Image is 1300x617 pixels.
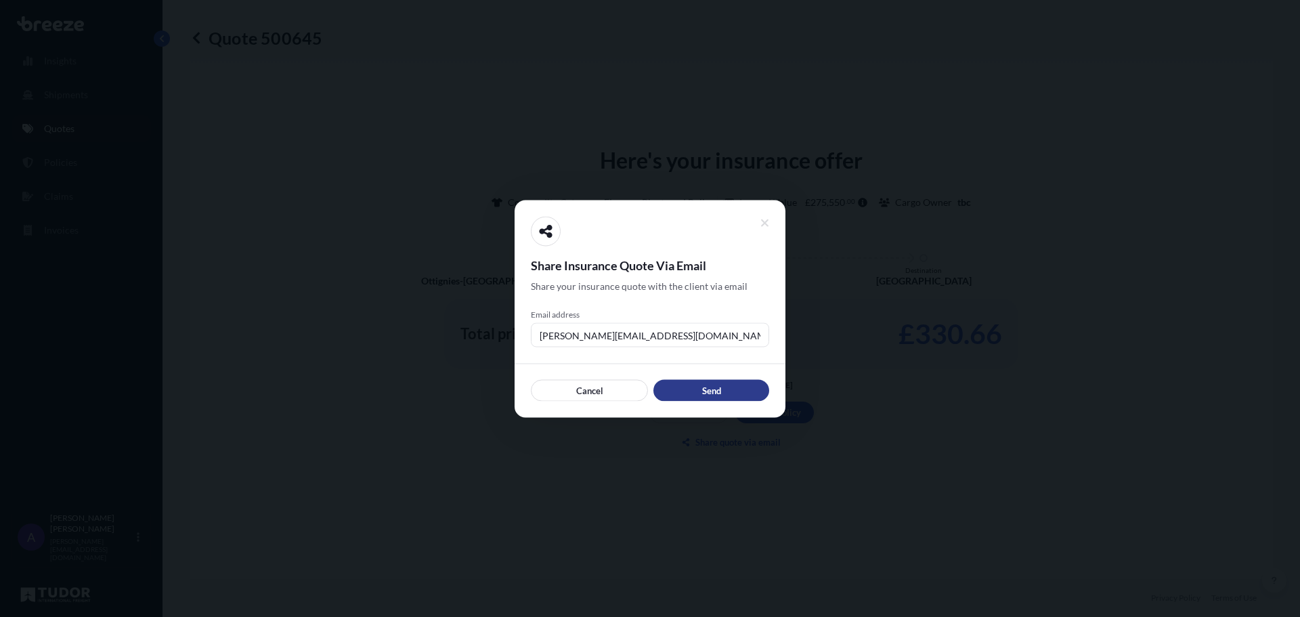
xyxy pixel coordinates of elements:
[531,279,747,293] span: Share your insurance quote with the client via email
[531,309,769,320] span: Email address
[531,322,769,347] input: example@gmail.com
[576,383,603,397] p: Cancel
[653,379,769,401] button: Send
[531,257,769,273] span: Share Insurance Quote Via Email
[531,379,648,401] button: Cancel
[702,383,721,397] p: Send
